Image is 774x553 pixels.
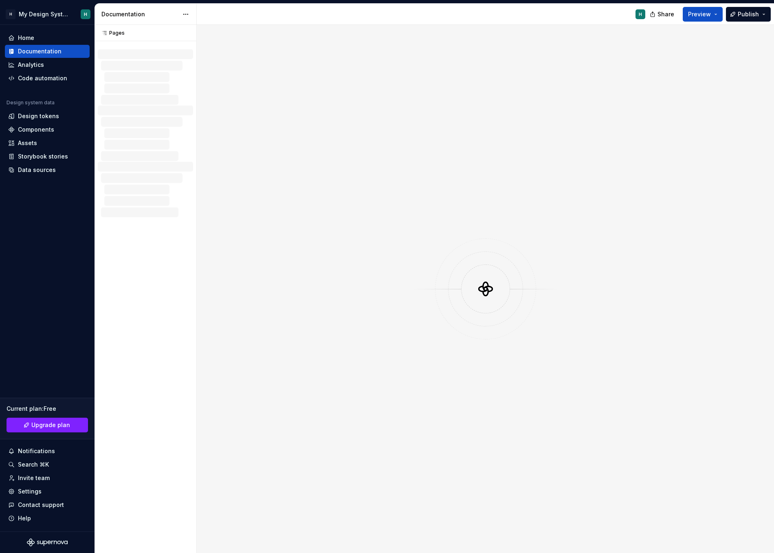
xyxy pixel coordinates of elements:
[5,72,90,85] a: Code automation
[18,487,42,496] div: Settings
[688,10,711,18] span: Preview
[5,458,90,471] button: Search ⌘K
[5,163,90,176] a: Data sources
[18,501,64,509] div: Contact support
[7,99,55,106] div: Design system data
[6,9,15,19] div: H
[18,474,50,482] div: Invite team
[639,11,642,18] div: H
[98,30,125,36] div: Pages
[18,34,34,42] div: Home
[31,421,70,429] span: Upgrade plan
[5,58,90,71] a: Analytics
[5,485,90,498] a: Settings
[5,150,90,163] a: Storybook stories
[101,10,178,18] div: Documentation
[18,74,67,82] div: Code automation
[18,460,49,469] div: Search ⌘K
[5,123,90,136] a: Components
[18,47,62,55] div: Documentation
[18,139,37,147] div: Assets
[27,538,68,546] svg: Supernova Logo
[18,61,44,69] div: Analytics
[646,7,679,22] button: Share
[5,110,90,123] a: Design tokens
[5,512,90,525] button: Help
[5,137,90,150] a: Assets
[19,10,71,18] div: My Design System
[5,445,90,458] button: Notifications
[5,45,90,58] a: Documentation
[5,498,90,511] button: Contact support
[18,112,59,120] div: Design tokens
[84,11,87,18] div: H
[18,126,54,134] div: Components
[18,152,68,161] div: Storybook stories
[18,447,55,455] div: Notifications
[7,418,88,432] button: Upgrade plan
[726,7,771,22] button: Publish
[5,471,90,485] a: Invite team
[738,10,759,18] span: Publish
[18,166,56,174] div: Data sources
[657,10,674,18] span: Share
[18,514,31,522] div: Help
[2,5,93,23] button: HMy Design SystemH
[683,7,723,22] button: Preview
[7,405,88,413] div: Current plan : Free
[5,31,90,44] a: Home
